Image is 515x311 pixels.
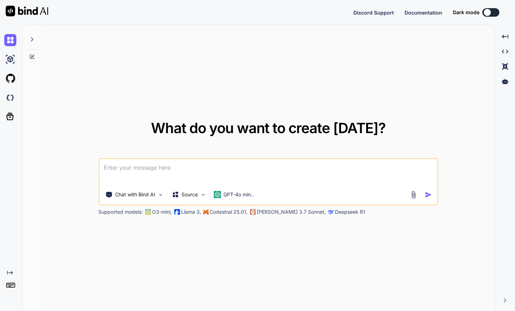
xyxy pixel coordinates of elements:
[405,10,442,16] span: Documentation
[151,119,386,137] span: What do you want to create [DATE]?
[4,92,16,104] img: darkCloudIdeIcon
[453,9,479,16] span: Dark mode
[410,191,418,199] img: attachment
[4,72,16,84] img: githubLight
[328,209,334,215] img: claude
[250,209,255,215] img: claude
[405,9,442,16] button: Documentation
[181,208,201,215] p: Llama 3,
[210,208,248,215] p: Codestral 25.01,
[174,209,180,215] img: Llama2
[6,6,48,16] img: Bind AI
[145,209,151,215] img: GPT-4
[203,209,208,214] img: Mistral-AI
[353,10,394,16] span: Discord Support
[98,208,143,215] p: Supported models:
[181,191,198,198] p: Source
[353,9,394,16] button: Discord Support
[157,192,163,198] img: Pick Tools
[335,208,365,215] p: Deepseek R1
[200,192,206,198] img: Pick Models
[115,191,155,198] p: Chat with Bind AI
[257,208,326,215] p: [PERSON_NAME] 3.7 Sonnet,
[213,191,221,198] img: GPT-4o mini
[152,208,172,215] p: O3-mini,
[425,191,432,198] img: icon
[4,34,16,46] img: chat
[4,53,16,65] img: ai-studio
[223,191,254,198] p: GPT-4o min..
